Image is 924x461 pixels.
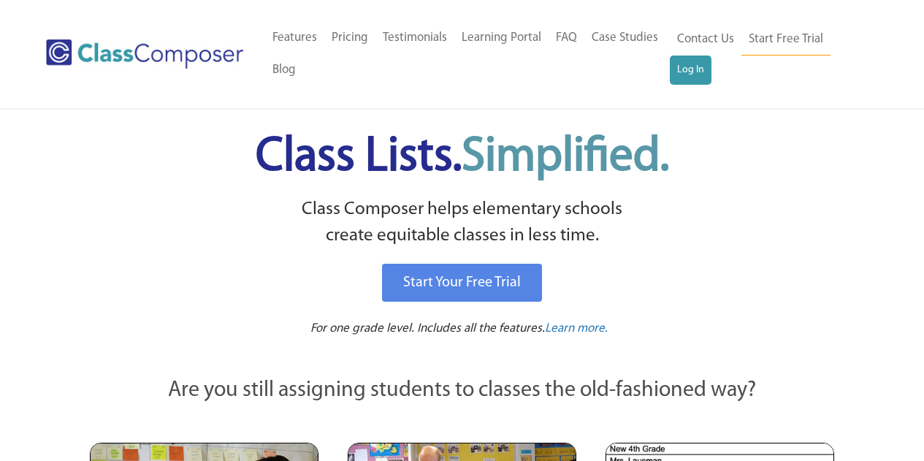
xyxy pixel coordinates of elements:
a: FAQ [549,22,584,54]
span: For one grade level. Includes all the features. [310,322,545,335]
a: Case Studies [584,22,665,54]
nav: Header Menu [670,23,867,85]
a: Learning Portal [454,22,549,54]
img: Class Composer [46,39,243,69]
a: Blog [265,54,303,86]
a: Testimonials [375,22,454,54]
a: Start Your Free Trial [382,264,542,302]
a: Features [265,22,324,54]
a: Start Free Trial [741,23,831,56]
span: Learn more. [545,322,608,335]
a: Log In [670,56,711,85]
nav: Header Menu [265,22,670,86]
a: Learn more. [545,320,608,338]
p: Are you still assigning students to classes the old-fashioned way? [90,375,835,407]
a: Contact Us [670,23,741,56]
span: Simplified. [462,134,669,181]
span: Start Your Free Trial [403,275,521,290]
p: Class Composer helps elementary schools create equitable classes in less time. [88,197,837,250]
span: Class Lists. [256,134,669,181]
a: Pricing [324,22,375,54]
